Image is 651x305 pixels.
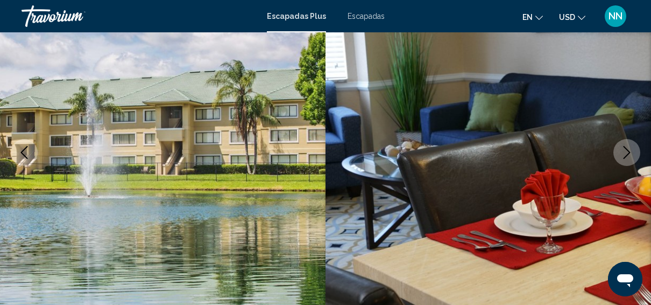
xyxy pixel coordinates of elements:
[608,11,622,22] span: NN
[608,262,642,296] iframe: Botón para iniciar la ventana de mensajería
[522,13,533,22] span: en
[522,9,543,25] button: Cambiar idioma
[559,13,575,22] span: USD
[22,5,256,27] a: Travorium
[559,9,585,25] button: Cambiar moneda
[267,12,326,20] a: Escapadas Plus
[602,5,629,27] button: Menú de usuario
[11,139,38,166] button: Imagen anterior
[613,139,640,166] button: Siguiente imagen
[348,12,385,20] a: Escapadas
